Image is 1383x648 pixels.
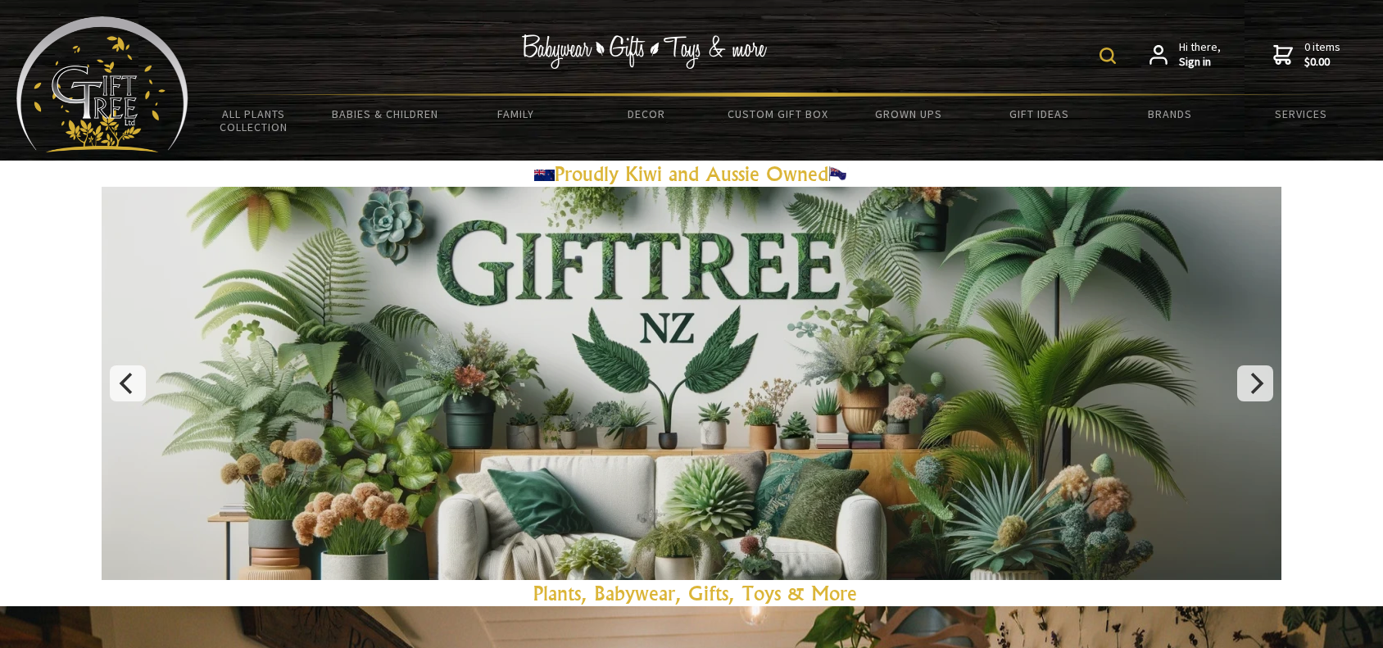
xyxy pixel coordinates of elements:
strong: Sign in [1179,55,1221,70]
img: product search [1100,48,1116,64]
button: Previous [110,365,146,401]
a: Proudly Kiwi and Aussie Owned [534,161,849,186]
a: Brands [1104,97,1236,131]
a: Services [1236,97,1367,131]
a: Custom Gift Box [712,97,843,131]
a: Decor [581,97,712,131]
strong: $0.00 [1304,55,1340,70]
span: Hi there, [1179,40,1221,69]
a: All Plants Collection [188,97,320,144]
img: Babyware - Gifts - Toys and more... [16,16,188,152]
a: Babies & Children [320,97,451,131]
a: 0 items$0.00 [1273,40,1340,69]
a: Family [451,97,582,131]
a: Gift Ideas [974,97,1105,131]
button: Next [1237,365,1273,401]
img: Babywear - Gifts - Toys & more [521,34,767,69]
a: Grown Ups [843,97,974,131]
a: Plants, Babywear, Gifts, Toys & Mor [533,581,847,605]
span: 0 items [1304,39,1340,69]
a: Hi there,Sign in [1149,40,1221,69]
